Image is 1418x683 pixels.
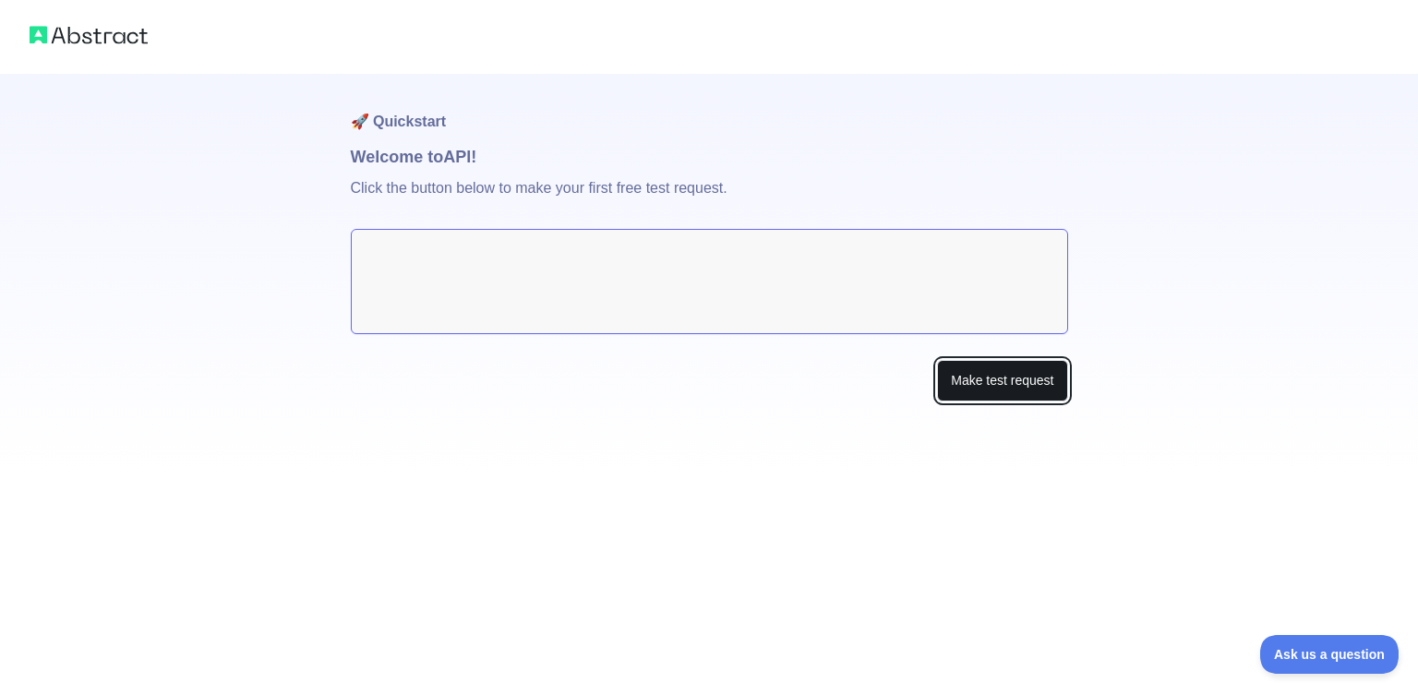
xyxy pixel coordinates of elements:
[30,22,148,48] img: Abstract logo
[351,144,1068,170] h1: Welcome to API!
[351,170,1068,229] p: Click the button below to make your first free test request.
[351,74,1068,144] h1: 🚀 Quickstart
[937,360,1067,401] button: Make test request
[1260,635,1400,674] iframe: Toggle Customer Support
